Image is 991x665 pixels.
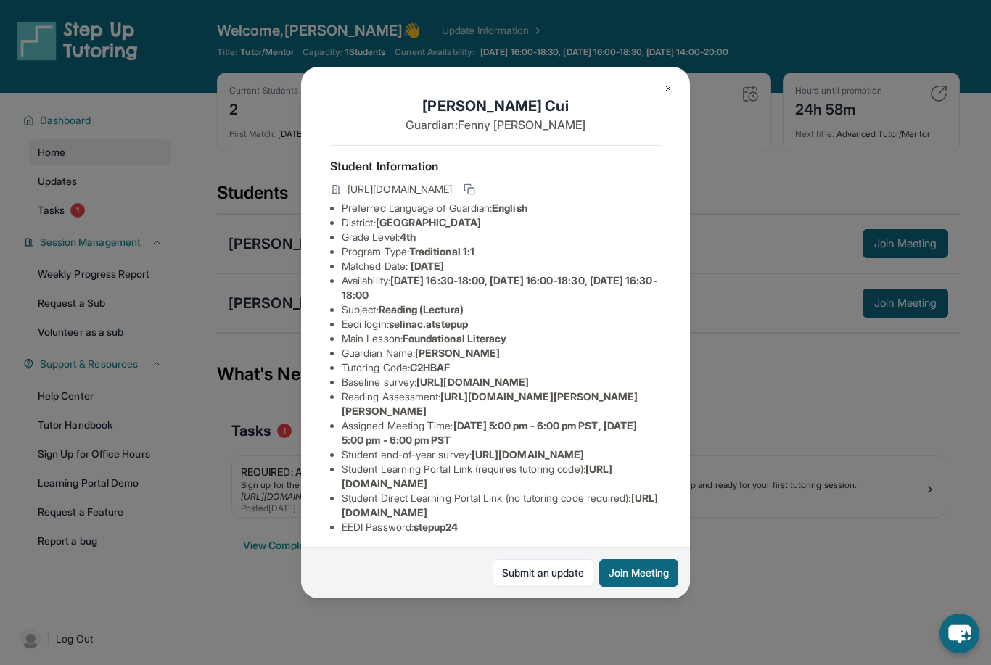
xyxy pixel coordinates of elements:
[342,462,661,491] li: Student Learning Portal Link (requires tutoring code) :
[400,231,416,243] span: 4th
[330,116,661,133] p: Guardian: Fenny [PERSON_NAME]
[342,491,661,520] li: Student Direct Learning Portal Link (no tutoring code required) :
[492,202,527,214] span: English
[342,273,661,302] li: Availability:
[342,346,661,360] li: Guardian Name :
[342,331,661,346] li: Main Lesson :
[342,244,661,259] li: Program Type:
[939,614,979,653] button: chat-button
[342,215,661,230] li: District:
[493,559,593,587] a: Submit an update
[342,447,661,462] li: Student end-of-year survey :
[662,83,674,94] img: Close Icon
[342,520,661,534] li: EEDI Password :
[342,389,661,418] li: Reading Assessment :
[342,360,661,375] li: Tutoring Code :
[472,448,584,460] span: [URL][DOMAIN_NAME]
[415,347,500,359] span: [PERSON_NAME]
[348,182,452,197] span: [URL][DOMAIN_NAME]
[330,157,661,175] h4: Student Information
[416,376,529,388] span: [URL][DOMAIN_NAME]
[342,302,661,317] li: Subject :
[414,521,459,533] span: stepup24
[342,201,661,215] li: Preferred Language of Guardian:
[342,230,661,244] li: Grade Level:
[403,332,506,344] span: Foundational Literacy
[376,216,481,228] span: [GEOGRAPHIC_DATA]
[379,303,464,315] span: Reading (Lectura)
[342,418,661,447] li: Assigned Meeting Time :
[342,274,657,301] span: [DATE] 16:30-18:00, [DATE] 16:00-18:30, [DATE] 16:30-18:00
[389,318,468,330] span: selinac.atstepup
[330,96,661,116] h1: [PERSON_NAME] Cui
[461,181,478,198] button: Copy link
[342,375,661,389] li: Baseline survey :
[342,390,638,417] span: [URL][DOMAIN_NAME][PERSON_NAME][PERSON_NAME]
[342,317,661,331] li: Eedi login :
[411,260,444,272] span: [DATE]
[342,419,637,446] span: [DATE] 5:00 pm - 6:00 pm PST, [DATE] 5:00 pm - 6:00 pm PST
[409,245,474,257] span: Traditional 1:1
[599,559,678,587] button: Join Meeting
[410,361,450,373] span: C2HBAF
[342,259,661,273] li: Matched Date:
